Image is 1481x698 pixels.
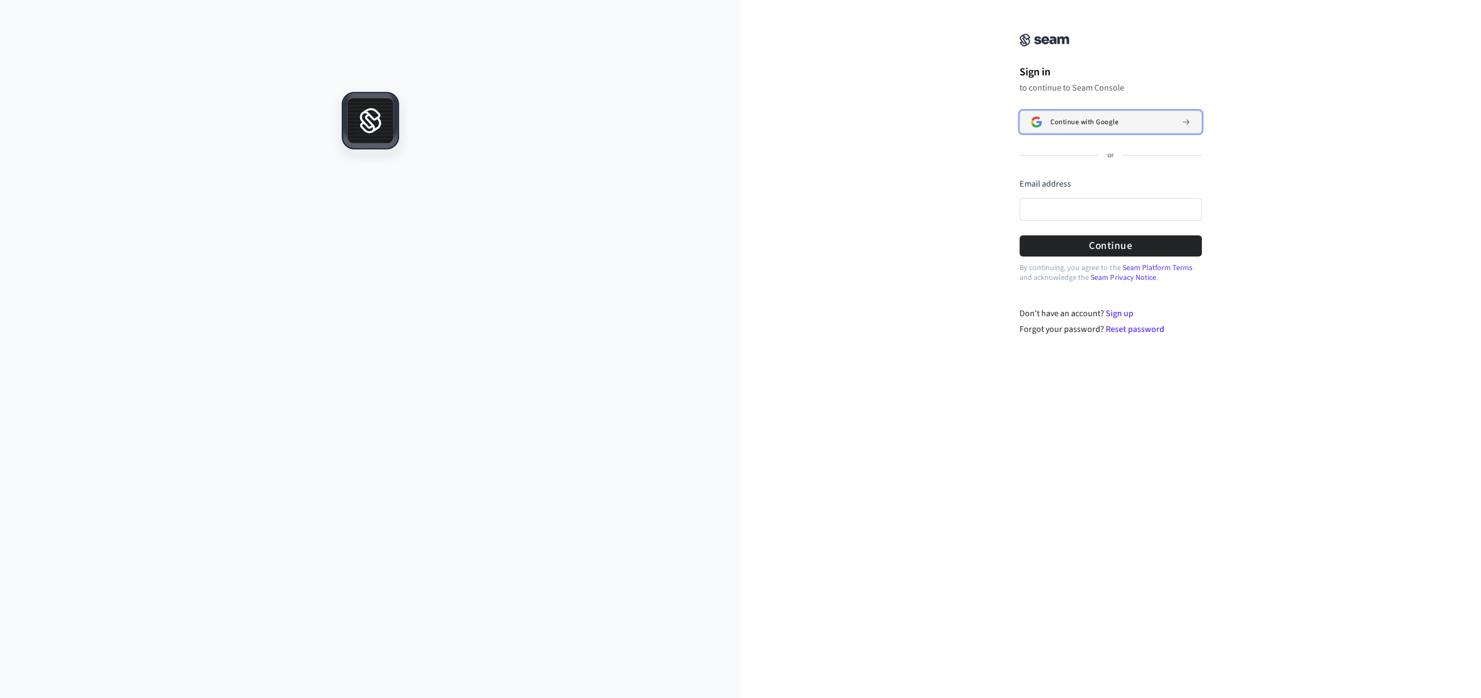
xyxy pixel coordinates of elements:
a: Sign up [1106,308,1133,319]
span: Continue with Google [1050,118,1118,126]
div: Forgot your password? [1020,323,1202,336]
h1: Sign in [1020,64,1202,80]
button: Continue [1020,235,1202,257]
img: Sign in with Google [1031,117,1042,127]
img: Seam Console [1020,34,1069,47]
button: Sign in with GoogleContinue with Google [1020,111,1202,133]
label: Email address [1020,178,1071,190]
div: Don't have an account? [1020,307,1202,320]
a: Seam Platform Terms [1122,262,1192,273]
p: By continuing, you agree to the and acknowledge the . [1020,263,1202,283]
p: or [1107,151,1114,161]
a: Reset password [1106,323,1164,335]
p: to continue to Seam Console [1020,82,1202,93]
a: Seam Privacy Notice [1091,272,1156,283]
